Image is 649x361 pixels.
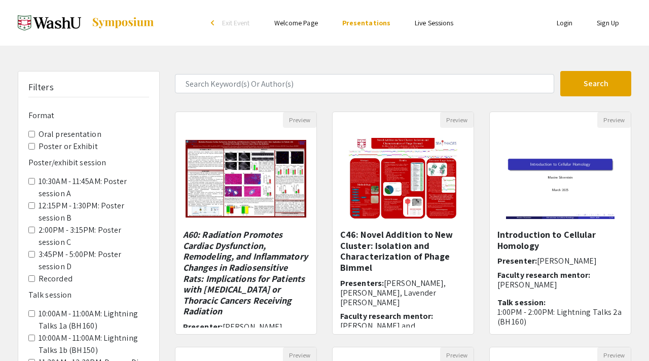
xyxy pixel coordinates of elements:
h6: Presenters: [340,278,466,308]
label: 12:15PM - 1:30PM: Poster session B [39,200,149,224]
a: Welcome Page [274,18,318,27]
input: Search Keyword(s) Or Author(s) [175,74,554,93]
label: 10:00AM - 11:00AM: Lightning Talks 1a (BH 160) [39,308,149,332]
div: Open Presentation <p>C46: Novel Addition to New Cluster: Isolation and Characterization of Phage ... [332,112,474,335]
label: 2:00PM - 3:15PM: Poster session C [39,224,149,248]
div: Open Presentation <p>Introduction to Cellular Homology</p> [489,112,631,335]
p: [PERSON_NAME] [497,280,623,290]
img: Symposium by ForagerOne [91,17,155,29]
em: A60: Radiation Promotes Cardiac Dysfunction, Remodeling, and Inflammatory Changes in Radiosensiti... [183,229,308,317]
a: Live Sessions [415,18,453,27]
p: [PERSON_NAME] and [PERSON_NAME] [340,321,466,340]
label: 10:30AM - 11:45AM: Poster session A [39,175,149,200]
button: Preview [283,112,316,128]
h6: Poster/exhibit session [28,158,149,167]
label: Poster or Exhibit [39,140,98,153]
a: Sign Up [597,18,619,27]
span: [PERSON_NAME], [PERSON_NAME], Lavender [PERSON_NAME] [340,278,446,308]
span: Faculty research mentor: [497,270,590,280]
label: Oral presentation [39,128,101,140]
img: Spring 2025 Undergraduate Research Symposium [18,10,81,35]
img: <p>Introduction to Cellular Homology</p> [496,128,624,229]
span: [PERSON_NAME] [537,256,597,266]
span: Talk session: [497,297,546,308]
h6: Presenter: [183,322,309,332]
h6: Presenter: [497,256,623,266]
a: Presentations [342,18,390,27]
p: 1:00PM - 2:00PM: Lightning Talks 2a (BH 160) [497,307,623,327]
img: <p>C46: Novel Addition to New Cluster: Isolation and Characterization of Phage Bimmel</p> [339,128,467,229]
span: Exit Event [222,18,250,27]
a: Login [557,18,573,27]
img: <p><em>A60: Radiation Promotes Cardiac Dysfunction, Remodeling, and Inflammatory Changes in Radio... [175,130,316,228]
h5: Introduction to Cellular Homology [497,229,623,251]
a: Spring 2025 Undergraduate Research Symposium [18,10,155,35]
button: Preview [440,112,474,128]
button: Search [560,71,631,96]
h6: Format [28,111,149,120]
h5: Filters [28,82,54,93]
div: arrow_back_ios [211,20,217,26]
button: Preview [597,112,631,128]
label: 3:45PM - 5:00PM: Poster session D [39,248,149,273]
label: 10:00AM - 11:00AM: Lightning Talks 1b (BH 150) [39,332,149,356]
h6: Talk session [28,290,149,300]
span: [PERSON_NAME] [223,321,282,332]
h5: C46: Novel Addition to New Cluster: Isolation and Characterization of Phage Bimmel [340,229,466,273]
span: Faculty research mentor: [340,311,433,321]
label: Recorded [39,273,73,285]
div: Open Presentation <p><em>A60: Radiation Promotes Cardiac Dysfunction, Remodeling, and Inflammator... [175,112,317,335]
